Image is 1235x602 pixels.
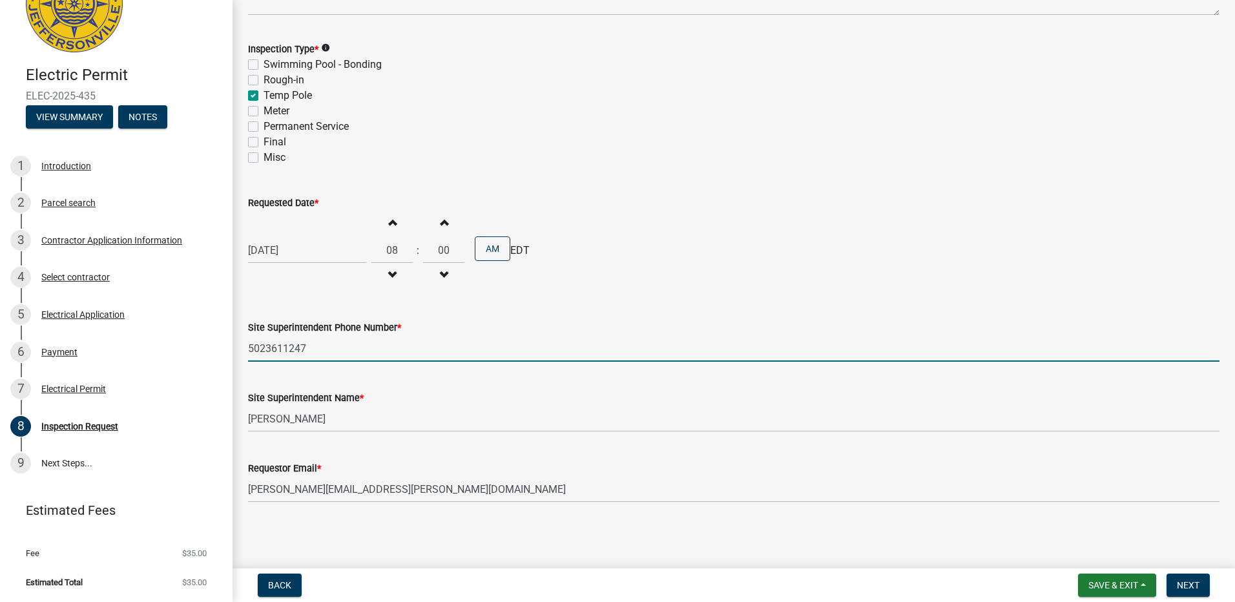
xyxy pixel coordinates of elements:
[268,580,291,590] span: Back
[41,348,78,357] div: Payment
[264,72,304,88] label: Rough-in
[118,112,167,123] wm-modal-confirm: Notes
[41,236,182,245] div: Contractor Application Information
[264,57,382,72] label: Swimming Pool - Bonding
[182,549,207,557] span: $35.00
[41,273,110,282] div: Select contractor
[41,384,106,393] div: Electrical Permit
[26,578,83,586] span: Estimated Total
[248,464,321,473] label: Requestor Email
[371,237,413,264] input: Hours
[26,66,222,85] h4: Electric Permit
[264,88,312,103] label: Temp Pole
[10,230,31,251] div: 3
[10,342,31,362] div: 6
[510,243,530,258] span: EDT
[248,394,364,403] label: Site Superintendent Name
[258,574,302,597] button: Back
[321,43,330,52] i: info
[118,105,167,129] button: Notes
[41,422,118,431] div: Inspection Request
[10,267,31,287] div: 4
[10,156,31,176] div: 1
[26,105,113,129] button: View Summary
[41,310,125,319] div: Electrical Application
[10,453,31,473] div: 9
[10,379,31,399] div: 7
[41,161,91,171] div: Introduction
[26,112,113,123] wm-modal-confirm: Summary
[264,150,285,165] label: Misc
[10,416,31,437] div: 8
[41,198,96,207] div: Parcel search
[182,578,207,586] span: $35.00
[264,103,289,119] label: Meter
[26,90,207,102] span: ELEC-2025-435
[10,192,31,213] div: 2
[248,199,318,208] label: Requested Date
[1177,580,1199,590] span: Next
[10,304,31,325] div: 5
[264,119,349,134] label: Permanent Service
[248,45,318,54] label: Inspection Type
[1088,580,1138,590] span: Save & Exit
[248,237,366,264] input: mm/dd/yyyy
[475,236,510,261] button: AM
[1167,574,1210,597] button: Next
[10,497,212,523] a: Estimated Fees
[26,549,39,557] span: Fee
[423,237,464,264] input: Minutes
[248,324,401,333] label: Site Superintendent Phone Number
[264,134,286,150] label: Final
[413,243,423,258] div: :
[1078,574,1156,597] button: Save & Exit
